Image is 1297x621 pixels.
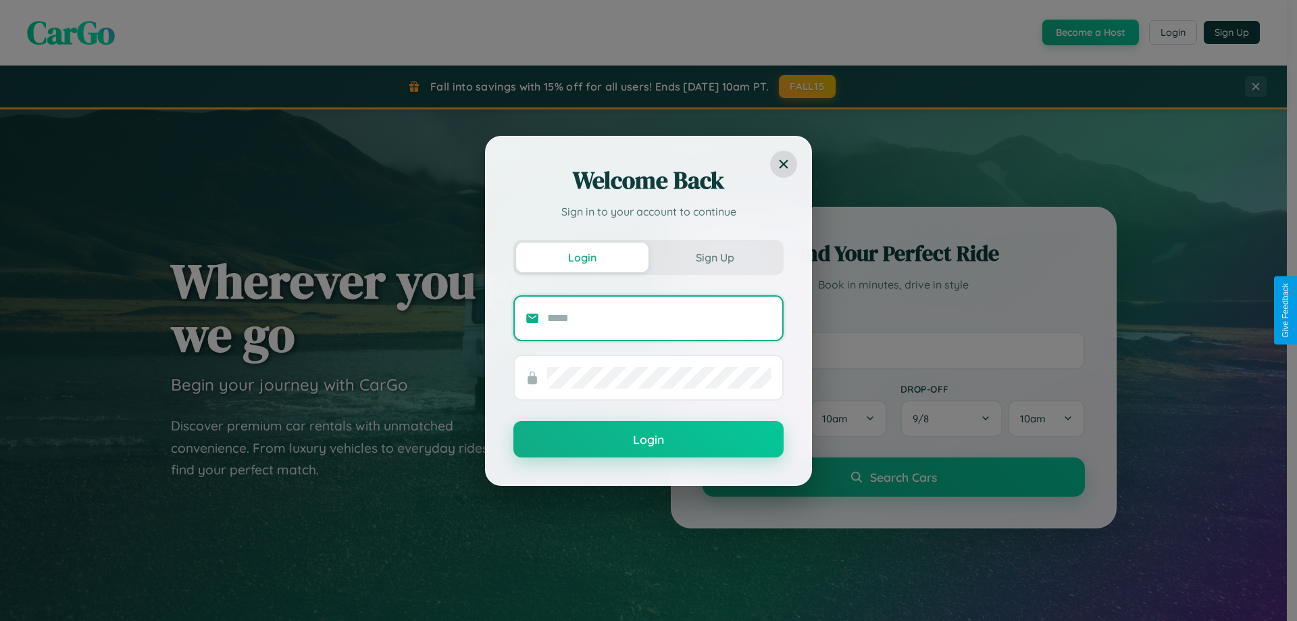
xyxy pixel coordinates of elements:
[648,243,781,272] button: Sign Up
[513,164,784,197] h2: Welcome Back
[1281,283,1290,338] div: Give Feedback
[513,421,784,457] button: Login
[516,243,648,272] button: Login
[513,203,784,220] p: Sign in to your account to continue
